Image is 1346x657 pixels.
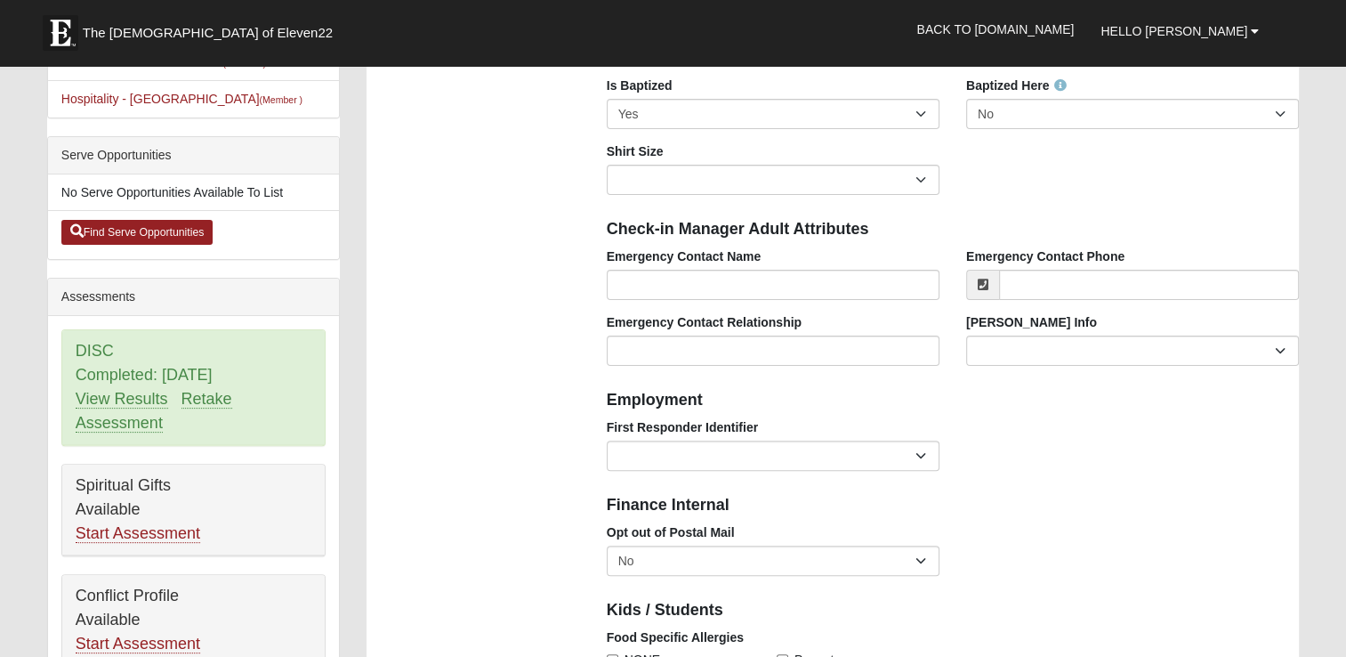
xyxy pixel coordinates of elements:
[62,330,325,445] div: DISC Completed: [DATE]
[607,496,1300,515] h4: Finance Internal
[607,418,758,436] label: First Responder Identifier
[48,137,339,174] div: Serve Opportunities
[1087,9,1272,53] a: Hello [PERSON_NAME]
[1100,24,1247,38] span: Hello [PERSON_NAME]
[903,7,1087,52] a: Back to [DOMAIN_NAME]
[61,92,302,106] a: Hospitality - [GEOGRAPHIC_DATA](Member )
[48,174,339,211] li: No Serve Opportunities Available To List
[83,24,333,42] span: The [DEMOGRAPHIC_DATA] of Eleven22
[34,6,390,51] a: The [DEMOGRAPHIC_DATA] of Eleven22
[607,313,802,331] label: Emergency Contact Relationship
[607,77,673,94] label: Is Baptized
[43,15,78,51] img: Eleven22 logo
[607,142,664,160] label: Shirt Size
[76,390,168,409] a: View Results
[607,601,1300,620] h4: Kids / Students
[607,523,735,541] label: Opt out of Postal Mail
[76,635,200,653] a: Start Assessment
[966,313,1097,331] label: [PERSON_NAME] Info
[966,247,1124,265] label: Emergency Contact Phone
[966,77,1067,94] label: Baptized Here
[607,629,744,646] label: Food Specific Allergies
[260,94,302,105] small: (Member )
[76,524,200,543] a: Start Assessment
[607,220,1300,239] h4: Check-in Manager Adult Attributes
[48,279,339,316] div: Assessments
[62,465,325,556] div: Spiritual Gifts Available
[607,247,762,265] label: Emergency Contact Name
[61,220,214,245] a: Find Serve Opportunities
[607,391,1300,410] h4: Employment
